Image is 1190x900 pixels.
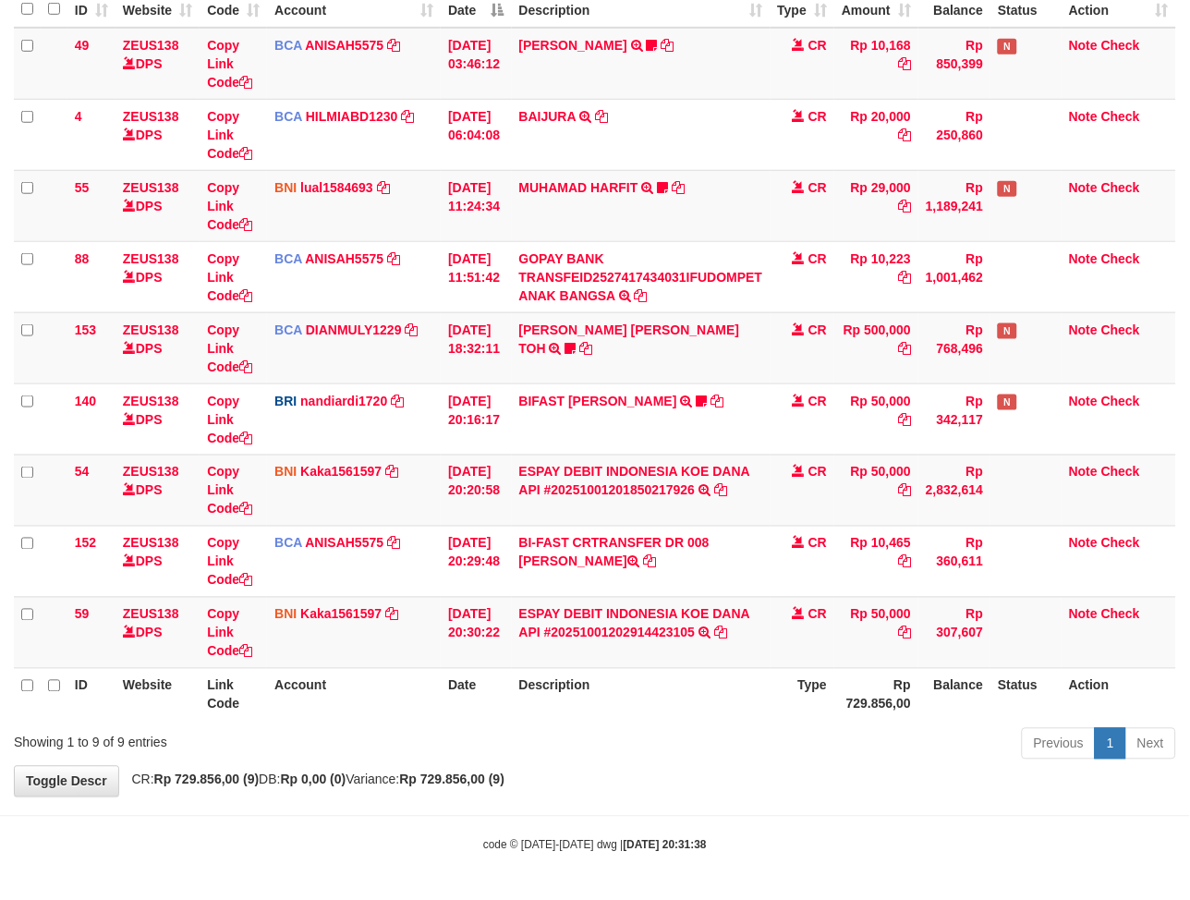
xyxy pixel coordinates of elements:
span: CR [808,180,827,195]
a: Copy Link Code [207,109,252,161]
a: Check [1101,607,1140,622]
a: Copy Link Code [207,38,252,90]
span: BRI [274,394,297,408]
a: ZEUS138 [123,394,179,408]
a: Check [1101,109,1140,124]
td: Rp 1,001,462 [918,241,990,312]
td: [DATE] 11:51:42 [441,241,511,312]
span: BNI [274,180,297,195]
a: Copy BIFAST MUHAMMAD FIR to clipboard [710,394,723,408]
span: BCA [274,536,302,551]
th: Description [512,668,771,721]
td: Rp 50,000 [834,383,918,455]
span: CR [808,251,827,266]
span: BNI [274,465,297,480]
td: Rp 50,000 [834,597,918,668]
a: ZEUS138 [123,536,179,551]
td: Rp 307,607 [918,597,990,668]
td: [DATE] 11:24:34 [441,170,511,241]
span: BNI [274,607,297,622]
span: 152 [75,536,96,551]
span: Has Note [998,181,1016,197]
a: Previous [1022,728,1096,760]
a: Copy Link Code [207,251,252,303]
td: [DATE] 03:46:12 [441,28,511,100]
span: Has Note [998,323,1016,339]
a: Kaka1561597 [300,465,382,480]
a: BAIJURA [519,109,577,124]
a: Note [1069,38,1098,53]
td: Rp 342,117 [918,383,990,455]
span: CR: DB: Variance: [123,772,505,787]
a: Copy MUHAMAD HARFIT to clipboard [672,180,685,195]
a: Copy Link Code [207,465,252,517]
strong: Rp 729.856,00 (9) [400,772,505,787]
th: Type [771,668,835,721]
a: Copy Link Code [207,607,252,659]
a: Copy Link Code [207,536,252,588]
td: [DATE] 18:32:11 [441,312,511,383]
td: [DATE] 20:30:22 [441,597,511,668]
a: Copy Rp 20,000 to clipboard [898,128,911,142]
a: ZEUS138 [123,38,179,53]
a: Copy HILMIABD1230 to clipboard [401,109,414,124]
a: ZEUS138 [123,180,179,195]
strong: Rp 0,00 (0) [281,772,346,787]
a: 1 [1095,728,1126,760]
a: MUHAMAD HARFIT [519,180,638,195]
a: [PERSON_NAME] [519,38,627,53]
td: Rp 768,496 [918,312,990,383]
a: ANISAH5575 [305,38,383,53]
a: Copy Rp 500,000 to clipboard [898,341,911,356]
span: 49 [75,38,90,53]
a: Copy Link Code [207,394,252,445]
a: ESPAY DEBIT INDONESIA KOE DANA API #20251001202914423105 [519,607,750,640]
td: DPS [115,241,200,312]
span: CR [808,465,827,480]
td: [DATE] 20:29:48 [441,526,511,597]
a: Copy BI-FAST CRTRANSFER DR 008 AMRIA JUNIARTI to clipboard [643,554,656,569]
td: Rp 850,399 [918,28,990,100]
a: Check [1101,536,1140,551]
a: Copy Rp 50,000 to clipboard [898,483,911,498]
a: Note [1069,251,1098,266]
td: Rp 20,000 [834,99,918,170]
a: Note [1069,607,1098,622]
a: BIFAST [PERSON_NAME] [519,394,677,408]
a: Copy BAIJURA to clipboard [595,109,608,124]
a: Copy Rp 29,000 to clipboard [898,199,911,213]
a: Copy INA PAUJANAH to clipboard [662,38,674,53]
span: 140 [75,394,96,408]
td: DPS [115,312,200,383]
a: Note [1069,536,1098,551]
small: code © [DATE]-[DATE] dwg | [483,839,707,852]
td: Rp 360,611 [918,526,990,597]
span: CR [808,109,827,124]
a: Copy Link Code [207,322,252,374]
td: [DATE] 06:04:08 [441,99,511,170]
td: Rp 10,223 [834,241,918,312]
td: Rp 250,860 [918,99,990,170]
th: Date [441,668,511,721]
a: Check [1101,322,1140,337]
td: [DATE] 20:16:17 [441,383,511,455]
a: GOPAY BANK TRANSFEID2527417434031IFUDOMPET ANAK BANGSA [519,251,763,303]
span: BCA [274,109,302,124]
td: DPS [115,455,200,526]
a: Copy Kaka1561597 to clipboard [385,465,398,480]
td: Rp 50,000 [834,455,918,526]
a: ESPAY DEBIT INDONESIA KOE DANA API #20251001201850217926 [519,465,750,498]
th: Website [115,668,200,721]
span: 55 [75,180,90,195]
th: Rp 729.856,00 [834,668,918,721]
a: ZEUS138 [123,251,179,266]
td: Rp 1,189,241 [918,170,990,241]
span: CR [808,607,827,622]
td: BI-FAST CRTRANSFER DR 008 [PERSON_NAME] [512,526,771,597]
th: Balance [918,668,990,721]
a: Copy Rp 10,223 to clipboard [898,270,911,285]
a: [PERSON_NAME] [PERSON_NAME] TOH [519,322,740,356]
a: Check [1101,38,1140,53]
a: Copy Rp 50,000 to clipboard [898,412,911,427]
a: Copy lual1584693 to clipboard [377,180,390,195]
